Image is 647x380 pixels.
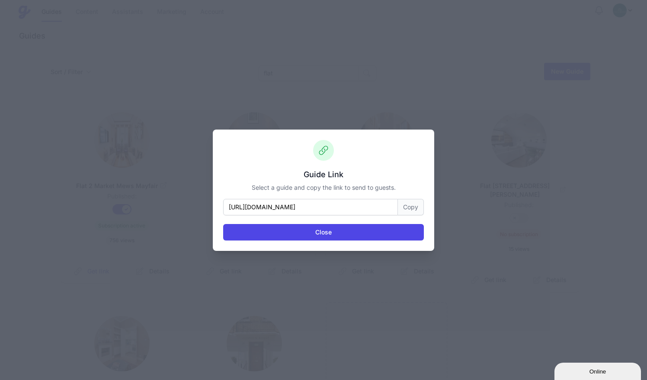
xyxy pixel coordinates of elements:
[554,361,643,380] iframe: chat widget
[223,169,424,180] h3: Guide Link
[398,199,424,215] button: Copy
[223,224,424,240] button: Close
[223,183,424,192] p: Select a guide and copy the link to send to guests.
